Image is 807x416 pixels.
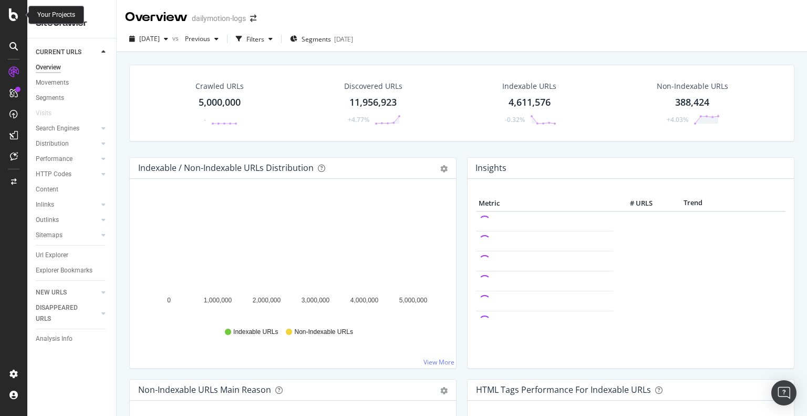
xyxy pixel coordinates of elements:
[36,184,109,195] a: Content
[199,96,241,109] div: 5,000,000
[138,384,271,395] div: Non-Indexable URLs Main Reason
[440,165,448,173] div: gear
[36,265,92,276] div: Explorer Bookmarks
[36,108,62,119] a: Visits
[36,333,73,344] div: Analysis Info
[253,297,281,304] text: 2,000,000
[36,199,54,210] div: Inlinks
[36,184,58,195] div: Content
[36,47,81,58] div: CURRENT URLS
[138,163,314,173] div: Indexable / Non-Indexable URLs Distribution
[246,35,264,44] div: Filters
[36,302,98,324] a: DISAPPEARED URLS
[233,328,278,337] span: Indexable URLs
[36,199,98,210] a: Inlinks
[423,358,454,367] a: View More
[675,96,709,109] div: 388,424
[509,96,551,109] div: 4,611,576
[36,77,109,88] a: Movements
[667,115,688,124] div: +4.03%
[344,81,402,92] div: Discovered URLs
[302,35,331,44] span: Segments
[613,196,655,211] th: # URLS
[181,31,223,47] button: Previous
[286,31,357,47] button: Segments[DATE]
[36,250,109,261] a: Url Explorer
[36,215,98,226] a: Outlinks
[502,81,556,92] div: Indexable URLs
[36,123,79,134] div: Search Engines
[36,250,68,261] div: Url Explorer
[36,77,69,88] div: Movements
[139,34,160,43] span: 2025 Sep. 29th
[36,169,98,180] a: HTTP Codes
[232,31,277,47] button: Filters
[36,230,63,241] div: Sitemaps
[399,297,428,304] text: 5,000,000
[125,31,172,47] button: [DATE]
[36,287,98,298] a: NEW URLS
[476,196,613,211] th: Metric
[36,62,61,73] div: Overview
[36,265,109,276] a: Explorer Bookmarks
[36,215,59,226] div: Outlinks
[475,161,506,175] h4: Insights
[36,333,109,344] a: Analysis Info
[349,96,397,109] div: 11,956,923
[334,35,353,44] div: [DATE]
[771,380,796,405] div: Open Intercom Messenger
[36,123,98,134] a: Search Engines
[36,154,98,165] a: Performance
[476,384,651,395] div: HTML Tags Performance for Indexable URLs
[138,196,444,318] svg: A chart.
[125,8,188,26] div: Overview
[440,387,448,394] div: gear
[348,115,369,124] div: +4.77%
[192,13,246,24] div: dailymotion-logs
[657,81,728,92] div: Non-Indexable URLs
[204,297,232,304] text: 1,000,000
[36,169,71,180] div: HTTP Codes
[37,11,75,19] div: Your Projects
[195,81,244,92] div: Crawled URLs
[204,115,206,124] div: -
[36,138,98,149] a: Distribution
[655,196,730,211] th: Trend
[505,115,525,124] div: -0.32%
[294,328,353,337] span: Non-Indexable URLs
[36,302,89,324] div: DISAPPEARED URLS
[36,93,109,104] a: Segments
[350,297,379,304] text: 4,000,000
[36,287,67,298] div: NEW URLS
[181,34,210,43] span: Previous
[172,34,181,43] span: vs
[302,297,330,304] text: 3,000,000
[36,93,64,104] div: Segments
[36,108,51,119] div: Visits
[250,15,256,22] div: arrow-right-arrow-left
[36,62,109,73] a: Overview
[36,230,98,241] a: Sitemaps
[167,297,171,304] text: 0
[36,138,69,149] div: Distribution
[36,154,73,165] div: Performance
[36,47,98,58] a: CURRENT URLS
